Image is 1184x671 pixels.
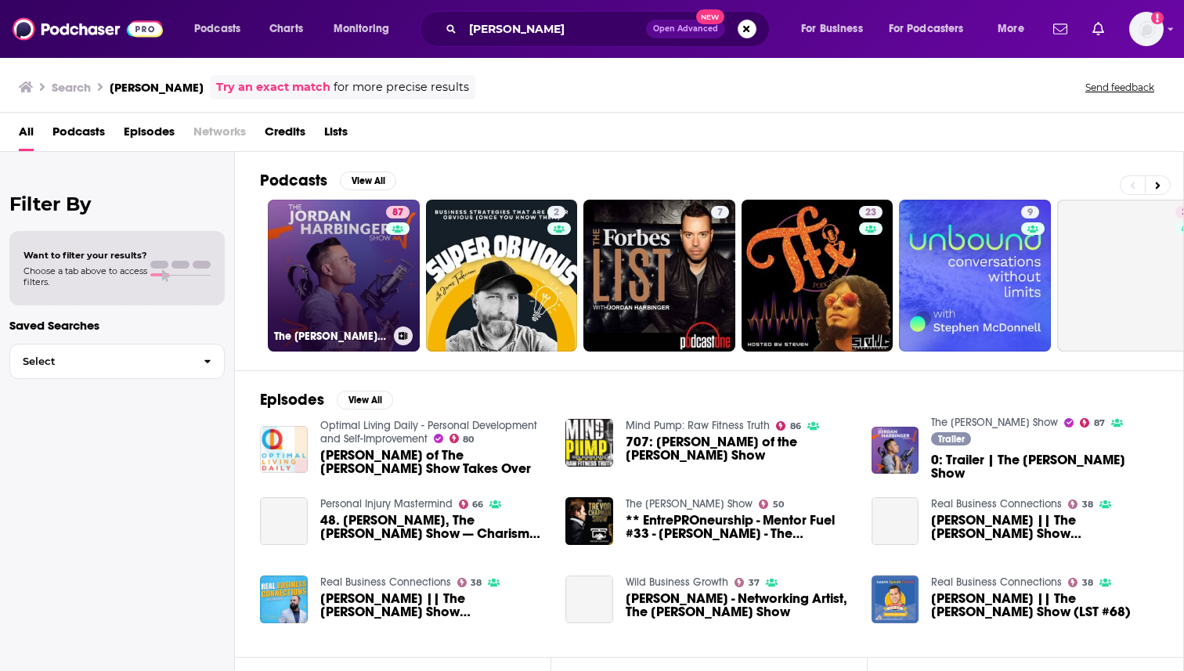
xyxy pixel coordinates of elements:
a: 48. Jordan Harbinger, The Jordan Harbinger Show — Charisma, Networking, And Podcasting Success [260,497,308,545]
a: Jordan Harbinger of The Jordan Harbinger Show Takes Over [260,426,308,474]
span: 7 [717,205,723,221]
a: 2 [426,200,578,352]
a: The Trevor Chapman Show [626,497,753,510]
span: [PERSON_NAME] || The [PERSON_NAME] Show (LST #68) [931,592,1158,619]
a: 2 [547,206,565,218]
span: 87 [1094,420,1105,427]
span: Want to filter your results? [23,250,147,261]
a: 80 [449,434,475,443]
a: 9 [1021,206,1039,218]
span: 23 [865,205,876,221]
a: Jordan Harbinger - Networking Artist, The Jordan Harbinger Show [565,575,613,623]
span: Choose a tab above to access filters. [23,265,147,287]
a: EpisodesView All [260,390,393,409]
span: 86 [790,423,801,430]
span: Networks [193,119,246,151]
img: User Profile [1129,12,1164,46]
h3: The [PERSON_NAME] Show [274,330,388,343]
a: 87 [1080,418,1105,427]
span: Podcasts [194,18,240,40]
input: Search podcasts, credits, & more... [463,16,646,41]
span: Charts [269,18,303,40]
a: Personal Injury Mastermind [320,497,453,510]
a: Real Business Connections [931,497,1062,510]
h2: Podcasts [260,171,327,190]
span: 2 [554,205,559,221]
a: Wild Business Growth [626,575,728,589]
span: 38 [471,579,482,586]
a: ** EntrePROneurship - Mentor Fuel #33 - Jordan Harbinger - The Jordan Harbinger Show ** [626,514,853,540]
span: for more precise results [334,78,469,96]
img: Jordan Harbinger || The Jordan Harbinger Show (LST #68) [872,575,919,623]
h2: Filter By [9,193,225,215]
a: 66 [459,500,484,509]
span: [PERSON_NAME] - Networking Artist, The [PERSON_NAME] Show [626,592,853,619]
a: Try an exact match [216,78,330,96]
a: 50 [759,500,784,509]
span: 38 [1082,579,1093,586]
a: Jordan Harbinger || The Jordan Harbinger Show (LST #68) [931,592,1158,619]
a: ** EntrePROneurship - Mentor Fuel #33 - Jordan Harbinger - The Jordan Harbinger Show ** [565,497,613,545]
a: 7 [711,206,729,218]
h3: Search [52,80,91,95]
a: Charts [259,16,312,41]
a: PodcastsView All [260,171,396,190]
span: Trailer [938,435,965,444]
a: Jordan Harbinger - Networking Artist, The Jordan Harbinger Show [626,592,853,619]
span: 48. [PERSON_NAME], The [PERSON_NAME] Show — Charisma, Networking, And Podcasting Success [320,514,547,540]
a: 707: Jordan Harbinger of the Jordan Harbinger Show [626,435,853,462]
span: [PERSON_NAME] || The [PERSON_NAME] Show (Rebroadcast) [931,514,1158,540]
img: Jordan Harbinger || The Jordan Harbinger Show (Rebroadcast) [260,575,308,623]
a: All [19,119,34,151]
a: 87 [386,206,410,218]
a: 38 [1068,500,1093,509]
a: Jordan Harbinger || The Jordan Harbinger Show (Rebroadcast) [872,497,919,545]
span: 37 [749,579,760,586]
a: Show notifications dropdown [1086,16,1110,42]
span: Credits [265,119,305,151]
a: 38 [457,578,482,587]
a: Jordan Harbinger || The Jordan Harbinger Show (Rebroadcast) [931,514,1158,540]
a: Episodes [124,119,175,151]
button: Select [9,344,225,379]
span: Logged in as cmand-s [1129,12,1164,46]
a: Optimal Living Daily - Personal Development and Self-Improvement [320,419,537,446]
span: [PERSON_NAME] || The [PERSON_NAME] Show (Rebroadcast) [320,592,547,619]
button: open menu [790,16,883,41]
span: For Podcasters [889,18,964,40]
a: 37 [735,578,760,587]
span: 50 [773,501,784,508]
a: 86 [776,421,801,431]
span: 707: [PERSON_NAME] of the [PERSON_NAME] Show [626,435,853,462]
a: Lists [324,119,348,151]
button: open menu [323,16,410,41]
span: Open Advanced [653,25,718,33]
a: Real Business Connections [931,575,1062,589]
a: Jordan Harbinger || The Jordan Harbinger Show (Rebroadcast) [320,592,547,619]
span: 66 [472,501,483,508]
span: Monitoring [334,18,389,40]
span: More [998,18,1024,40]
button: View All [337,391,393,409]
button: Send feedback [1081,81,1159,94]
a: The Jordan Harbinger Show [931,416,1058,429]
h2: Episodes [260,390,324,409]
span: For Business [801,18,863,40]
a: 38 [1068,578,1093,587]
img: 707: Jordan Harbinger of the Jordan Harbinger Show [565,419,613,467]
span: 0: Trailer | The [PERSON_NAME] Show [931,453,1158,480]
div: Search podcasts, credits, & more... [435,11,785,47]
span: 87 [392,205,403,221]
span: 38 [1082,501,1093,508]
a: 0: Trailer | The Jordan Harbinger Show [872,427,919,474]
span: Select [10,356,191,366]
span: [PERSON_NAME] of The [PERSON_NAME] Show Takes Over [320,449,547,475]
a: Podcasts [52,119,105,151]
a: Show notifications dropdown [1047,16,1074,42]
